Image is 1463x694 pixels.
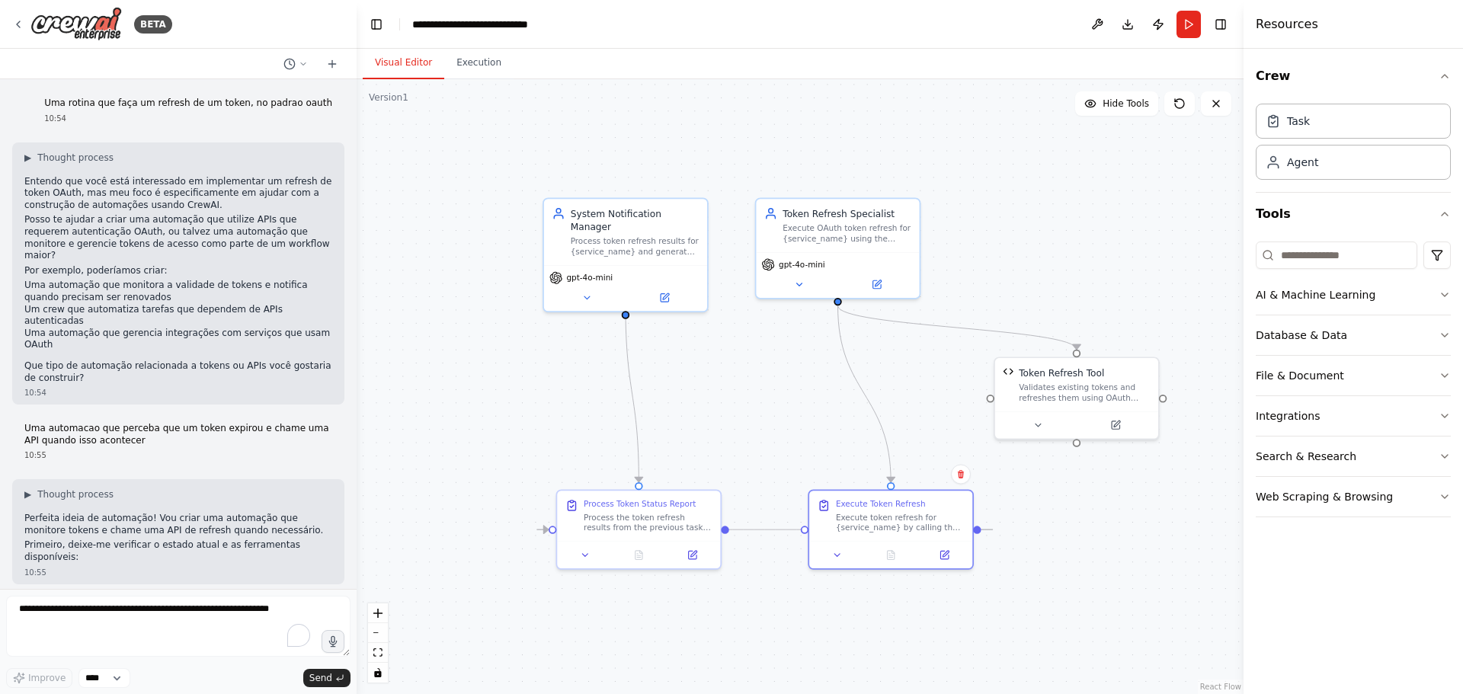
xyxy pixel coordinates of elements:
[1019,382,1150,403] div: Validates existing tokens and refreshes them using OAuth refresh tokens via REST API calls
[1256,356,1451,395] button: File & Document
[6,668,72,688] button: Improve
[619,305,645,482] g: Edge from 141f19d3-edf5-44c4-9326-59e90315442e to b4abdbb5-9967-40cc-ae78-a57ac1368f71
[1256,275,1451,315] button: AI & Machine Learning
[368,663,388,683] button: toggle interactivity
[366,14,387,35] button: Hide left sidebar
[783,207,911,220] div: Token Refresh Specialist
[783,223,911,245] div: Execute OAuth token refresh for {service_name} using the provided refresh token to obtain a new a...
[571,236,699,257] div: Process token refresh results for {service_name} and generate appropriate notifications, logs, an...
[24,280,332,303] li: Uma automação que monitora a validade de tokens e notifica quando precisam ser renovados
[863,547,919,563] button: No output available
[24,360,332,384] p: Que tipo de automação relacionada a tokens ou APIs você gostaria de construir?
[1256,98,1451,192] div: Crew
[24,539,332,563] p: Primeiro, deixe-me verificar o estado atual e as ferramentas disponíveis:
[24,488,114,501] button: ▶Thought process
[30,7,122,41] img: Logo
[44,113,332,124] div: 10:54
[1256,193,1451,235] button: Tools
[1103,98,1149,110] span: Hide Tools
[134,15,172,34] div: BETA
[24,152,114,164] button: ▶Thought process
[322,630,344,653] button: Click to speak your automation idea
[1256,396,1451,436] button: Integrations
[24,328,332,351] li: Uma automação que gerencia integrações com serviços que usam OAuth
[779,259,825,270] span: gpt-4o-mini
[755,197,921,299] div: Token Refresh SpecialistExecute OAuth token refresh for {service_name} using the provided refresh...
[1019,366,1104,379] div: Token Refresh Tool
[320,55,344,73] button: Start a new chat
[44,98,332,110] p: Uma rotina que faça um refresh de um token, no padrao oauth
[368,643,388,663] button: fit view
[836,499,926,510] div: Execute Token Refresh
[1256,15,1318,34] h4: Resources
[584,499,696,510] div: Process Token Status Report
[1287,114,1310,129] div: Task
[1078,417,1153,433] button: Open in side panel
[1256,477,1451,517] button: Web Scraping & Browsing
[1003,366,1013,377] img: Token Refresh Tool
[412,17,528,32] nav: breadcrumb
[28,672,66,684] span: Improve
[24,567,332,578] div: 10:55
[24,387,332,398] div: 10:54
[1256,437,1451,476] button: Search & Research
[37,152,114,164] span: Thought process
[584,512,712,533] div: Process the token refresh results from the previous task and generate a clean, formatted report f...
[444,47,514,79] button: Execution
[627,289,702,305] button: Open in side panel
[836,512,965,533] div: Execute token refresh for {service_name} by calling the refresh endpoint at {api_url} using the r...
[536,523,994,536] g: Edge from 157a56ce-7c22-43ef-92cc-ae724d396939 to b4abdbb5-9967-40cc-ae78-a57ac1368f71
[24,423,332,446] p: Uma automacao que perceba que um token expirou e chame uma API quando isso acontecer
[556,489,722,569] div: Process Token Status ReportProcess the token refresh results from the previous task and generate ...
[670,547,715,563] button: Open in side panel
[24,304,332,328] li: Um crew que automatiza tarefas que dependem de APIs autenticadas
[543,197,709,312] div: System Notification ManagerProcess token refresh results for {service_name} and generate appropri...
[369,91,408,104] div: Version 1
[571,207,699,234] div: System Notification Manager
[994,357,1160,440] div: Token Refresh ToolToken Refresh ToolValidates existing tokens and refreshes them using OAuth refr...
[1256,235,1451,529] div: Tools
[611,547,667,563] button: No output available
[309,672,332,684] span: Send
[368,623,388,643] button: zoom out
[24,152,31,164] span: ▶
[831,305,1084,349] g: Edge from efc499a0-d2ed-4400-b723-d2a528e0d82c to 37ad2de1-5587-428f-a09b-e96ab585dfca
[1200,683,1241,691] a: React Flow attribution
[24,265,332,277] p: Por exemplo, poderíamos criar:
[808,489,974,569] div: Execute Token RefreshExecute token refresh for {service_name} by calling the refresh endpoint at ...
[303,669,351,687] button: Send
[24,488,31,501] span: ▶
[1256,315,1451,355] button: Database & Data
[1075,91,1158,116] button: Hide Tools
[951,464,971,484] button: Delete node
[24,449,332,461] div: 10:55
[1256,55,1451,98] button: Crew
[839,277,914,293] button: Open in side panel
[922,547,968,563] button: Open in side panel
[368,603,388,683] div: React Flow controls
[363,47,444,79] button: Visual Editor
[1287,155,1318,170] div: Agent
[24,176,332,212] p: Entendo que você está interessado em implementar um refresh de token OAuth, mas meu foco é especi...
[277,55,314,73] button: Switch to previous chat
[831,305,898,482] g: Edge from efc499a0-d2ed-4400-b723-d2a528e0d82c to 157a56ce-7c22-43ef-92cc-ae724d396939
[1210,14,1231,35] button: Hide right sidebar
[24,214,332,261] p: Posso te ajudar a criar uma automação que utilize APIs que requerem autenticação OAuth, ou talvez...
[368,603,388,623] button: zoom in
[24,513,332,536] p: Perfeita ideia de automação! Vou criar uma automação que monitore tokens e chame uma API de refre...
[37,488,114,501] span: Thought process
[566,273,613,283] span: gpt-4o-mini
[6,596,351,657] textarea: To enrich screen reader interactions, please activate Accessibility in Grammarly extension settings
